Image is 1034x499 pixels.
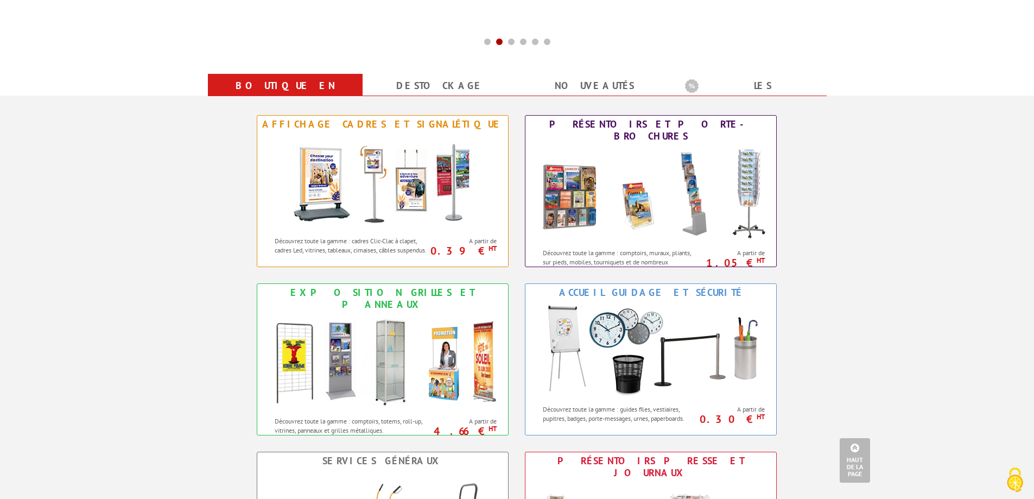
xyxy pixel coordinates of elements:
a: Accueil Guidage et Sécurité Accueil Guidage et Sécurité Découvrez toute la gamme : guides files, ... [525,283,777,435]
p: Découvrez toute la gamme : cadres Clic-Clac à clapet, cadres Led, vitrines, tableaux, cimaises, c... [275,236,429,255]
p: 1.05 € [695,260,765,266]
a: nouveautés [530,76,659,96]
div: Services Généraux [260,455,505,467]
img: Affichage Cadres et Signalétique [282,133,483,231]
div: Présentoirs Presse et Journaux [528,455,773,479]
p: 4.66 € [427,428,497,434]
div: Accueil Guidage et Sécurité [528,287,773,299]
div: Affichage Cadres et Signalétique [260,118,505,130]
span: A partir de [701,249,765,257]
div: Présentoirs et Porte-brochures [528,118,773,142]
span: A partir de [701,405,765,414]
button: Cookies (fenêtre modale) [996,462,1034,499]
p: 0.30 € [695,416,765,422]
sup: HT [757,412,765,421]
a: Exposition Grilles et Panneaux Exposition Grilles et Panneaux Découvrez toute la gamme : comptoir... [257,283,509,435]
img: Cookies (fenêtre modale) [1001,466,1029,494]
span: A partir de [433,417,497,426]
sup: HT [489,244,497,253]
img: Accueil Guidage et Sécurité [531,301,770,399]
span: A partir de [433,237,497,245]
a: Présentoirs et Porte-brochures Présentoirs et Porte-brochures Découvrez toute la gamme : comptoir... [525,115,777,267]
sup: HT [489,424,497,433]
a: Boutique en ligne [221,76,350,115]
a: Destockage [376,76,504,96]
a: Les promotions [685,76,814,115]
sup: HT [757,256,765,265]
p: 0.39 € [427,248,497,254]
a: Affichage Cadres et Signalétique Affichage Cadres et Signalétique Découvrez toute la gamme : cadr... [257,115,509,267]
img: Exposition Grilles et Panneaux [263,313,502,411]
p: Découvrez toute la gamme : guides files, vestiaires, pupitres, badges, porte-messages, urnes, pap... [543,405,697,423]
p: Découvrez toute la gamme : comptoirs, muraux, pliants, sur pieds, mobiles, tourniquets et de nomb... [543,248,697,276]
p: Découvrez toute la gamme : comptoirs, totems, roll-up, vitrines, panneaux et grilles métalliques. [275,416,429,435]
b: Les promotions [685,76,821,98]
a: Haut de la page [840,438,870,483]
div: Exposition Grilles et Panneaux [260,287,505,311]
img: Présentoirs et Porte-brochures [531,145,770,243]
